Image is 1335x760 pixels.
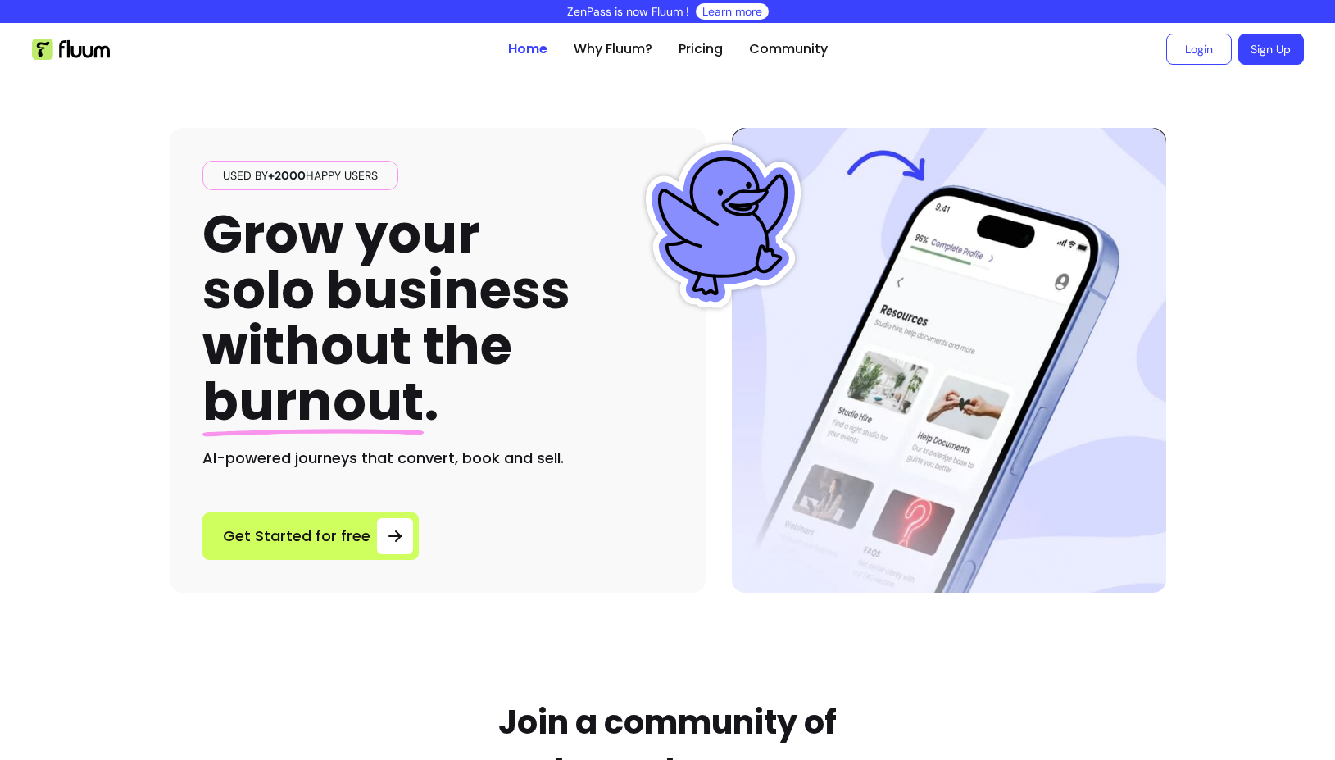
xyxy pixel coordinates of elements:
a: Sign Up [1238,34,1304,65]
a: Home [508,39,547,59]
a: Get Started for free [202,512,419,560]
img: Fluum Duck sticker [642,144,806,308]
a: Learn more [702,3,762,20]
img: Hero [732,128,1166,593]
h2: AI-powered journeys that convert, book and sell. [202,447,673,470]
p: ZenPass is now Fluum ! [567,3,689,20]
span: Used by happy users [216,167,384,184]
h1: Grow your solo business without the . [202,207,570,430]
span: +2000 [268,168,306,183]
img: Fluum Logo [32,39,110,60]
a: Why Fluum? [574,39,652,59]
a: Pricing [679,39,723,59]
a: Community [749,39,828,59]
span: burnout [202,365,424,438]
a: Login [1166,34,1232,65]
span: Get Started for free [223,525,370,548]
